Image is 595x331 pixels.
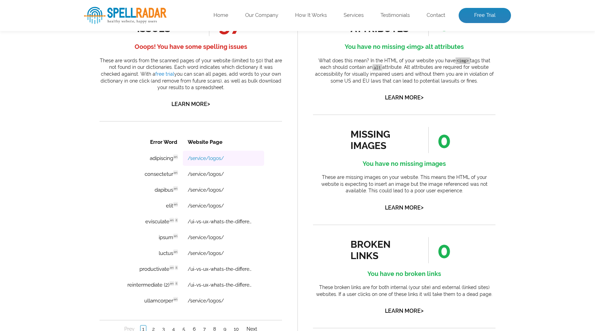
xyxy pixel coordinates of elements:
[313,284,495,298] p: These broken links are for both internal (your site) and external (linked sites) websites. If a u...
[18,81,83,96] td: evisculate
[18,17,83,32] td: adipiscing
[207,99,210,109] span: >
[18,160,83,175] td: ullamcorper
[81,192,87,199] a: 5
[71,192,77,199] a: 4
[18,1,83,17] th: Error Word
[245,12,278,19] a: Our Company
[18,33,83,48] td: consectetur
[88,133,152,138] a: /ui-vs-ux-whats-the-difference/
[70,132,75,137] span: en
[18,128,83,143] td: productivate
[351,129,413,151] div: missing images
[351,239,413,261] div: broken links
[428,237,451,263] span: 0
[313,41,495,52] h4: You have no missing <img> alt attributes
[18,96,83,111] td: ipsum
[75,84,79,89] span: it
[61,192,67,199] a: 3
[74,100,79,105] span: en
[18,144,83,159] td: reintermediate (2)
[100,41,282,52] h4: Ooops! You have some spelling issues
[385,204,424,211] a: Learn More>
[88,38,124,43] a: /service/logos/
[313,158,495,169] h4: You have no missing images
[145,192,159,199] a: Next
[380,12,410,19] a: Testimonials
[88,101,124,107] a: /service/logos/
[75,148,79,152] span: it
[421,93,424,102] span: >
[133,192,141,199] a: 10
[74,163,79,168] span: en
[373,64,382,71] code: alt
[112,192,118,199] a: 8
[155,71,174,77] a: free trial
[18,65,83,80] td: elit
[122,192,128,199] a: 9
[88,164,124,170] a: /service/logos/
[88,117,124,122] a: /service/logos/
[88,70,124,75] a: /service/logos/
[428,127,451,153] span: 0
[213,12,228,19] a: Home
[92,192,98,199] a: 6
[70,148,75,152] span: en
[84,7,167,24] img: SpellRadar
[88,85,152,91] a: /ui-vs-ux-whats-the-difference/
[51,192,57,199] a: 2
[313,268,495,279] h4: You have no broken links
[41,192,47,199] a: 1
[385,308,424,314] a: Learn More>
[459,8,511,23] a: Free Trial
[313,174,495,194] p: These are missing images on your website. This means the HTML of your website is expecting to ins...
[88,22,124,28] a: /service/logos/
[70,84,75,89] span: en
[75,132,79,137] span: it
[74,53,79,57] span: en
[74,68,79,73] span: en
[421,203,424,212] span: >
[83,1,165,17] th: Website Page
[456,57,470,64] code: <img>
[171,101,210,107] a: Learn More>
[74,37,79,42] span: en
[421,306,424,316] span: >
[385,94,424,101] a: Learn More>
[313,57,495,84] p: What does this mean? In the HTML of your website you have tags that each should contain an attrib...
[74,116,79,121] span: en
[100,57,282,91] p: These are words from the scanned pages of your website (limited to 50) that are not found in our ...
[102,192,108,199] a: 7
[88,54,124,59] a: /service/logos/
[88,149,152,154] a: /ui-vs-ux-whats-the-difference/
[427,12,445,19] a: Contact
[74,21,79,26] span: en
[18,49,83,64] td: dapibus
[18,112,83,127] td: luctus
[295,12,327,19] a: How It Works
[344,12,364,19] a: Services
